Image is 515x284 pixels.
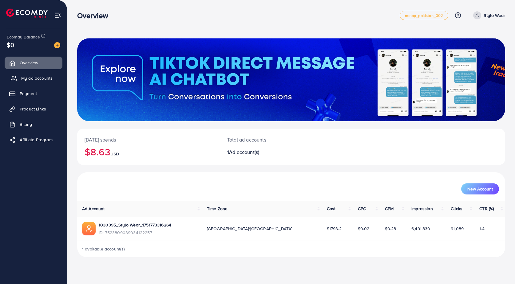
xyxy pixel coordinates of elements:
span: CPC [358,206,366,212]
span: CTR (%) [479,206,494,212]
a: Product Links [5,103,62,115]
span: Cost [327,206,336,212]
a: Payment [5,87,62,100]
span: Clicks [451,206,462,212]
span: 91,089 [451,226,464,232]
span: USD [110,151,119,157]
a: 1030395_Stylo Wear_1751773316264 [99,222,171,228]
span: $1793.2 [327,226,342,232]
span: Overview [20,60,38,66]
button: New Account [461,183,499,194]
a: metap_pakistan_002 [400,11,449,20]
span: Ad account(s) [229,149,259,155]
span: Time Zone [207,206,228,212]
a: Overview [5,57,62,69]
p: [DATE] spends [85,136,212,143]
span: Billing [20,121,32,127]
a: Stylo Wear [471,11,505,19]
span: Product Links [20,106,46,112]
span: [GEOGRAPHIC_DATA]/[GEOGRAPHIC_DATA] [207,226,292,232]
a: Affiliate Program [5,134,62,146]
h3: Overview [77,11,113,20]
span: 1 available account(s) [82,246,125,252]
img: menu [54,12,61,19]
a: My ad accounts [5,72,62,84]
p: Stylo Wear [484,12,505,19]
span: ID: 7523809039034122257 [99,230,171,236]
span: Ecomdy Balance [7,34,40,40]
a: Billing [5,118,62,130]
span: Affiliate Program [20,137,53,143]
span: 6,491,830 [411,226,430,232]
img: ic-ads-acc.e4c84228.svg [82,222,96,235]
span: 1.4 [479,226,484,232]
span: metap_pakistan_002 [405,14,443,18]
p: Total ad accounts [227,136,319,143]
img: logo [6,9,48,18]
h2: $8.63 [85,146,212,158]
span: Ad Account [82,206,105,212]
iframe: Chat [489,256,510,279]
span: My ad accounts [21,75,53,81]
span: $0.28 [385,226,396,232]
span: CPM [385,206,394,212]
img: image [54,42,60,48]
span: Payment [20,90,37,97]
span: Impression [411,206,433,212]
span: New Account [467,187,493,191]
span: $0 [7,40,14,49]
h2: 1 [227,149,319,155]
span: $0.02 [358,226,370,232]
